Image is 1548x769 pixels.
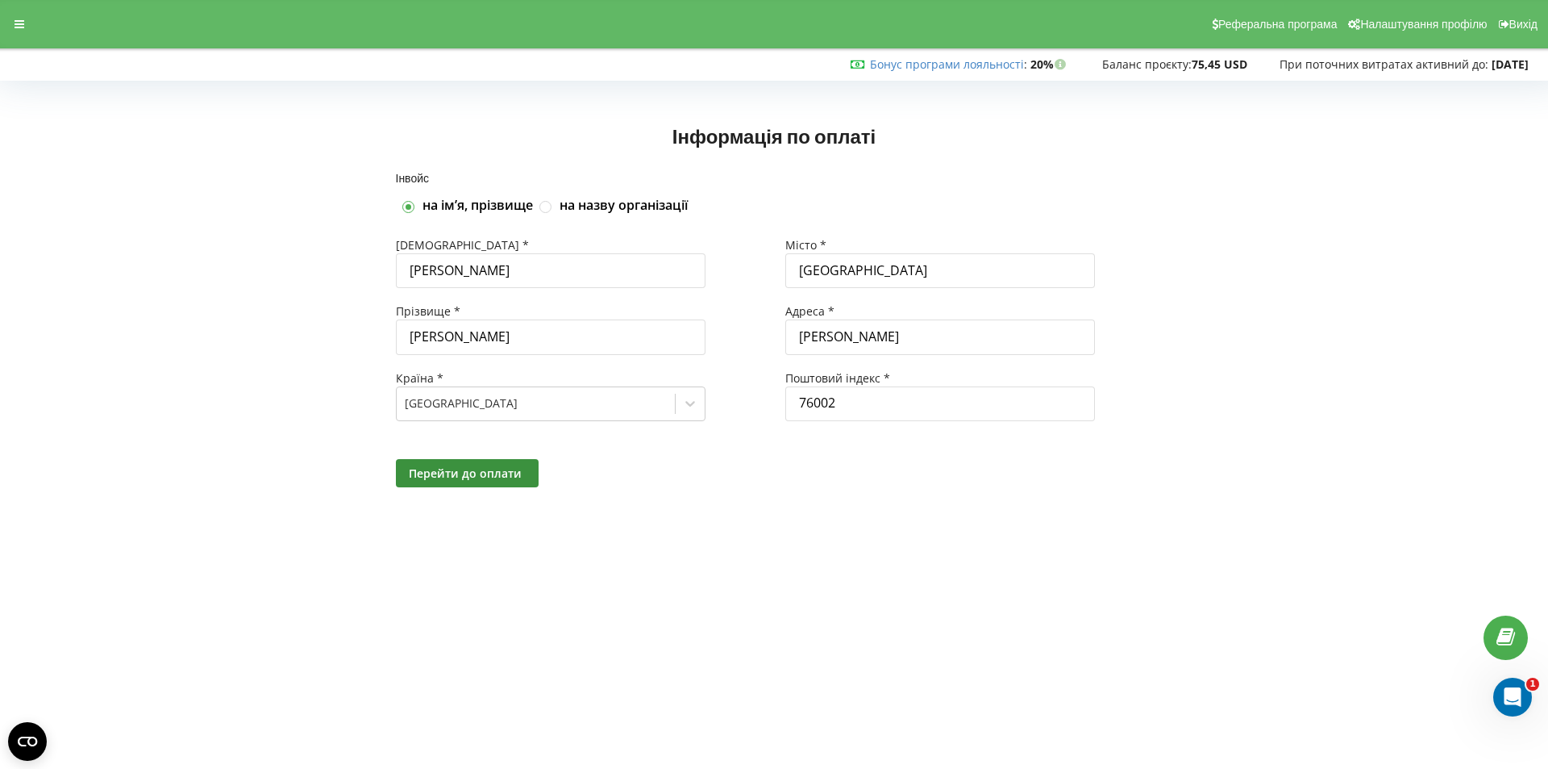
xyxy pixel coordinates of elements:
[8,722,47,761] button: Open CMP widget
[422,197,533,215] label: на імʼя, прізвище
[785,370,890,386] span: Поштовий індекс *
[1493,678,1532,717] iframe: Intercom live chat
[1526,678,1539,691] span: 1
[396,237,529,253] span: [DEMOGRAPHIC_DATA] *
[785,237,826,253] span: Місто *
[560,197,688,215] label: на назву організації
[870,56,1027,72] span: :
[1509,18,1538,31] span: Вихід
[396,303,460,319] span: Прізвище *
[870,56,1024,72] a: Бонус програми лояльності
[1280,56,1488,72] span: При поточних витратах активний до:
[785,303,834,319] span: Адреса *
[396,171,430,185] span: Інвойс
[1102,56,1192,72] span: Баланс проєкту:
[1492,56,1529,72] strong: [DATE]
[396,370,443,386] span: Країна *
[396,459,539,487] button: Перейти до оплати
[1192,56,1247,72] strong: 75,45 USD
[672,124,876,148] span: Інформація по оплаті
[409,466,522,481] span: Перейти до оплати
[1218,18,1338,31] span: Реферальна програма
[1360,18,1487,31] span: Налаштування профілю
[1030,56,1070,72] strong: 20%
